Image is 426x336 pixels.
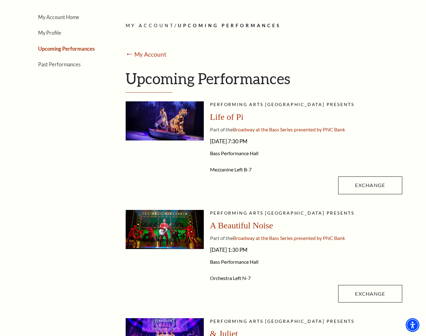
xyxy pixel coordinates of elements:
[126,22,402,30] p: /
[126,210,204,249] img: abn-pdp_desktop-1600x800.jpg
[406,318,419,332] div: Accessibility Menu
[233,235,345,241] span: Broadway at the Bass Series presented by PNC Bank
[338,285,402,303] a: Exchange
[210,245,402,255] span: [DATE] 1:30 PM
[210,136,402,146] span: [DATE] 7:30 PM
[242,275,251,281] span: N-7
[126,50,134,59] mark: ⭠
[134,51,166,58] a: My Account
[233,126,345,132] span: Broadway at the Bass Series presented by PNC Bank
[210,126,233,132] span: Part of the
[210,166,243,172] span: Mezzanine Left
[210,112,243,122] span: Life of Pi
[210,275,241,281] span: Orchestra Left
[338,176,402,194] a: Exchange
[210,235,233,241] span: Part of the
[38,61,81,67] a: Past Performances
[244,166,252,172] span: B-7
[38,14,79,20] a: My Account Home
[210,150,402,156] span: Bass Performance Hall
[126,69,402,93] h1: Upcoming Performances
[210,259,402,265] span: Bass Performance Hall
[126,101,204,140] img: lop-pdp_desktop-1600x800.jpg
[210,221,273,230] span: A Beautiful Noise
[210,210,355,216] span: Performing Arts [GEOGRAPHIC_DATA] presents
[38,46,95,52] a: Upcoming Performances
[178,23,281,28] span: Upcoming Performances
[210,102,355,107] span: Performing Arts [GEOGRAPHIC_DATA] presents
[210,318,355,324] span: Performing Arts [GEOGRAPHIC_DATA] presents
[126,23,175,28] span: My Account
[38,30,61,36] a: My Profile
